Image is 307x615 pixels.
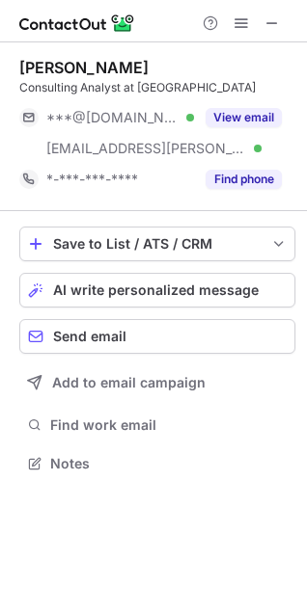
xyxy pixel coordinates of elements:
button: save-profile-one-click [19,227,295,261]
button: AI write personalized message [19,273,295,307]
button: Notes [19,450,295,477]
span: Add to email campaign [52,375,206,390]
div: Consulting Analyst at [GEOGRAPHIC_DATA] [19,79,295,96]
button: Reveal Button [206,170,282,189]
img: ContactOut v5.3.10 [19,12,135,35]
div: [PERSON_NAME] [19,58,149,77]
span: [EMAIL_ADDRESS][PERSON_NAME][DOMAIN_NAME] [46,140,247,157]
button: Find work email [19,412,295,439]
span: Find work email [50,416,288,434]
span: ***@[DOMAIN_NAME] [46,109,180,126]
span: AI write personalized message [53,282,259,298]
button: Reveal Button [206,108,282,127]
span: Send email [53,329,126,344]
button: Send email [19,319,295,354]
span: Notes [50,455,288,472]
button: Add to email campaign [19,365,295,400]
div: Save to List / ATS / CRM [53,236,262,252]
